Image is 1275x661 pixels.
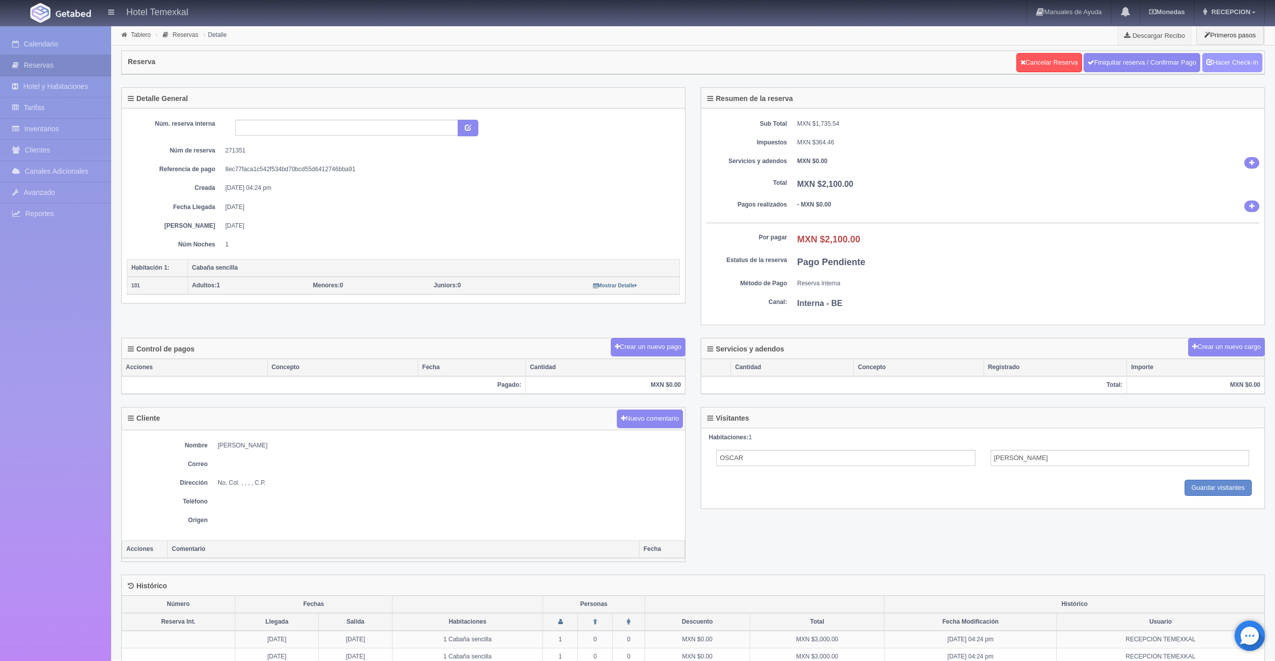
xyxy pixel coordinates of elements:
[131,283,140,288] small: 101
[225,165,672,174] dd: 8ec77faca1c542f534bd70bcd55d6412746bba91
[235,613,319,631] th: Llegada
[192,282,217,289] strong: Adultos:
[134,146,215,155] dt: Núm de reserva
[128,95,188,103] h4: Detalle General
[706,120,787,128] dt: Sub Total
[701,376,1127,394] th: Total:
[706,200,787,209] dt: Pagos realizados
[122,376,525,394] th: Pagado:
[225,146,672,155] dd: 271351
[225,184,672,192] dd: [DATE] 04:24 pm
[716,450,975,466] input: Nombre del Adulto
[1118,25,1191,45] a: Descargar Recibo
[709,433,1257,442] div: 1
[645,613,750,631] th: Descuento
[750,613,884,631] th: Total
[797,299,843,308] b: Interna - BE
[134,203,215,212] dt: Fecha Llegada
[134,120,215,128] dt: Núm. reserva interna
[218,441,680,450] dd: [PERSON_NAME]
[706,138,787,147] dt: Impuestos
[731,359,854,376] th: Cantidad
[168,540,640,558] th: Comentario
[434,282,458,289] strong: Juniors:
[525,359,685,376] th: Cantidad
[885,596,1264,613] th: Histórico
[593,283,637,288] small: Mostrar Detalle
[1202,53,1262,72] a: Hacer Check-In
[1127,359,1264,376] th: Importe
[1016,53,1082,72] a: Cancelar Reserva
[218,479,680,487] dd: No, Col. , , , , C.P.
[134,184,215,192] dt: Creada
[543,631,578,648] td: 1
[1127,376,1264,394] th: MXN $0.00
[797,180,853,188] b: MXN $2,100.00
[392,631,543,648] td: 1 Cabaña sencilla
[128,58,156,66] h4: Reserva
[122,613,235,631] th: Reserva Int.
[225,203,672,212] dd: [DATE]
[313,282,343,289] span: 0
[543,596,645,613] th: Personas
[319,613,392,631] th: Salida
[797,201,831,208] b: - MXN $0.00
[1057,613,1264,631] th: Usuario
[131,264,169,271] b: Habitación 1:
[797,234,860,244] b: MXN $2,100.00
[706,233,787,242] dt: Por pagar
[707,415,749,422] h4: Visitantes
[188,259,680,277] th: Cabaña sencilla
[319,631,392,648] td: [DATE]
[611,338,685,357] button: Crear un nuevo pago
[128,345,194,353] h4: Control de pagos
[134,165,215,174] dt: Referencia de pago
[127,441,208,450] dt: Nombre
[1057,631,1264,648] td: RECEPCION TEMEXKAL
[1196,25,1264,45] button: Primeros pasos
[617,410,683,428] button: Nuevo comentario
[173,31,199,38] a: Reservas
[1185,480,1252,496] input: Guardar visitantes
[392,613,543,631] th: Habitaciones
[127,516,208,525] dt: Origen
[313,282,339,289] strong: Menores:
[706,157,787,166] dt: Servicios y adendos
[885,631,1057,648] td: [DATE] 04:24 pm
[56,10,91,17] img: Getabed
[128,415,160,422] h4: Cliente
[709,434,749,441] strong: Habitaciones:
[126,5,188,18] h4: Hotel Temexkal
[593,282,637,289] a: Mostrar Detalle
[707,95,793,103] h4: Resumen de la reserva
[885,613,1057,631] th: Fecha Modificación
[797,120,1259,128] dd: MXN $1,735.54
[201,30,229,39] li: Detalle
[984,359,1127,376] th: Registrado
[127,479,208,487] dt: Dirección
[192,282,220,289] span: 1
[122,596,235,613] th: Número
[645,631,750,648] td: MXN $0.00
[707,345,784,353] h4: Servicios y adendos
[127,460,208,469] dt: Correo
[613,631,645,648] td: 0
[225,222,672,230] dd: [DATE]
[640,540,685,558] th: Fecha
[134,222,215,230] dt: [PERSON_NAME]
[706,279,787,288] dt: Método de Pago
[418,359,525,376] th: Fecha
[706,256,787,265] dt: Estatus de la reserva
[1188,338,1265,357] button: Crear un nuevo cargo
[1084,53,1200,72] a: Finiquitar reserva / Confirmar Pago
[706,179,787,187] dt: Total
[127,497,208,506] dt: Teléfono
[131,31,151,38] a: Tablero
[578,631,613,648] td: 0
[525,376,685,394] th: MXN $0.00
[991,450,1250,466] input: Apellidos del Adulto
[134,240,215,249] dt: Núm Noches
[434,282,461,289] span: 0
[1209,8,1250,16] span: RECEPCION
[797,158,827,165] b: MXN $0.00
